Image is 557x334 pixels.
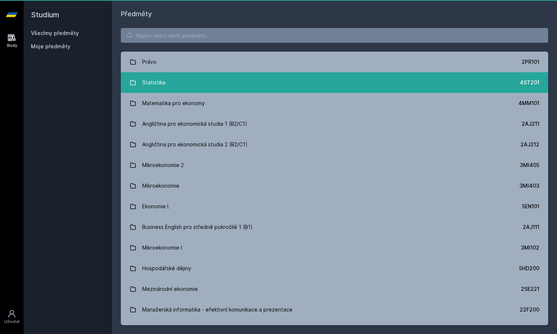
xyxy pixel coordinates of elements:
a: Ekonomie I. 5EN101 [121,196,548,217]
a: Business English pro středně pokročilé 1 (B1) 2AJ111 [121,217,548,237]
a: Mikroekonomie 2 3MI405 [121,155,548,175]
div: 4MM101 [518,100,539,107]
a: Mezinárodní ekonomie 2SE221 [121,279,548,299]
a: Manažerská informatika - efektivní komunikace a prezentace 22F200 [121,299,548,320]
div: 4ST201 [520,79,539,86]
div: 2PR101 [522,58,539,66]
a: Matematika pro ekonomy 4MM101 [121,93,548,114]
div: Angličtina pro ekonomická studia 1 (B2/C1) [142,116,247,131]
a: Angličtina pro ekonomická studia 1 (B2/C1) 2AJ211 [121,114,548,134]
a: Study [1,29,22,52]
div: 5EN101 [522,203,539,210]
div: Hospodářské dějiny [142,261,191,276]
a: Hospodářské dějiny 5HD200 [121,258,548,279]
input: Název nebo ident předmětu… [121,28,548,43]
div: 2AJ111 [523,223,539,231]
div: Matematika pro ekonomy [142,96,205,111]
div: Study [7,43,17,48]
div: Business English pro středně pokročilé 1 (B1) [142,220,253,234]
h1: Předměty [121,9,548,19]
div: 5HD200 [519,265,539,272]
div: 2AJ211 [522,120,539,128]
div: 3MI403 [519,182,539,189]
div: Uživatel [4,319,20,324]
span: Moje předměty [31,43,70,50]
a: Uživatel [1,306,22,328]
a: Všechny předměty [31,30,79,36]
a: Mikroekonomie I 3MI102 [121,237,548,258]
div: Mezinárodní ekonomie [142,282,198,296]
a: Právo 2PR101 [121,52,548,72]
div: Mikroekonomie I [142,240,182,255]
div: Právo [142,55,157,69]
div: 2SE221 [521,285,539,293]
div: Manažerská informatika - efektivní komunikace a prezentace [142,302,292,317]
div: Ekonomie I. [142,199,170,214]
div: 3MI405 [520,161,539,169]
a: Mikroekonomie 3MI403 [121,175,548,196]
div: Statistika [142,75,165,90]
a: Angličtina pro ekonomická studia 2 (B2/C1) 2AJ212 [121,134,548,155]
div: 3MI102 [521,244,539,251]
div: Angličtina pro ekonomická studia 2 (B2/C1) [142,137,248,152]
div: 22F200 [520,306,539,313]
div: Mikroekonomie 2 [142,158,184,173]
div: 2AJ212 [521,141,539,148]
a: Statistika 4ST201 [121,72,548,93]
div: Mikroekonomie [142,178,179,193]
